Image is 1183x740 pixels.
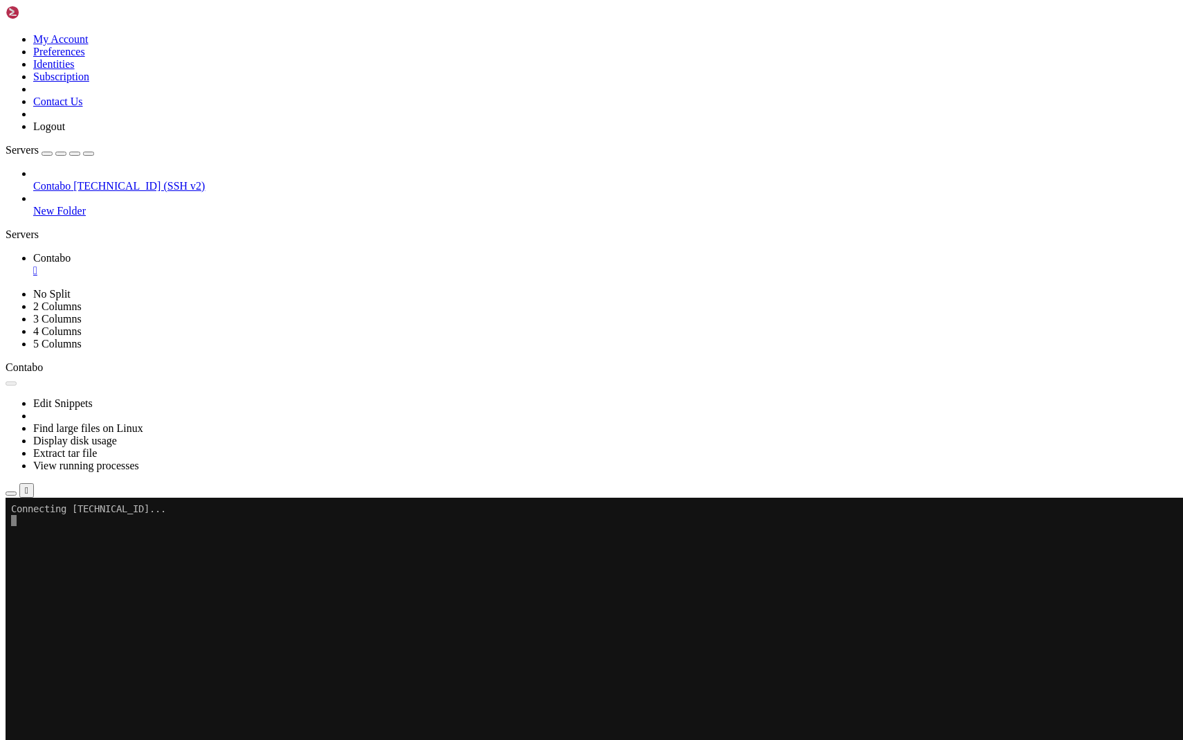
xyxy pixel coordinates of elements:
[33,96,83,107] a: Contact Us
[33,264,1177,277] a: 
[33,252,71,264] span: Contabo
[33,180,71,192] span: Contabo
[33,252,1177,277] a: Contabo
[33,288,71,300] a: No Split
[33,46,85,57] a: Preferences
[73,180,205,192] span: [TECHNICAL_ID] (SSH v2)
[6,144,39,156] span: Servers
[6,361,43,373] span: Contabo
[6,228,1177,241] div: Servers
[33,313,82,325] a: 3 Columns
[33,447,97,459] a: Extract tar file
[33,58,75,70] a: Identities
[6,6,85,19] img: Shellngn
[33,180,1177,192] a: Contabo [TECHNICAL_ID] (SSH v2)
[33,33,89,45] a: My Account
[25,485,28,496] div: 
[33,460,139,471] a: View running processes
[33,338,82,350] a: 5 Columns
[6,6,1002,17] x-row: Connecting [TECHNICAL_ID]...
[33,300,82,312] a: 2 Columns
[33,397,93,409] a: Edit Snippets
[6,144,94,156] a: Servers
[33,325,82,337] a: 4 Columns
[33,168,1177,192] li: Contabo [TECHNICAL_ID] (SSH v2)
[33,205,1177,217] a: New Folder
[6,17,11,29] div: (0, 1)
[33,71,89,82] a: Subscription
[33,205,86,217] span: New Folder
[33,435,117,446] a: Display disk usage
[33,120,65,132] a: Logout
[19,483,34,498] button: 
[33,192,1177,217] li: New Folder
[33,422,143,434] a: Find large files on Linux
